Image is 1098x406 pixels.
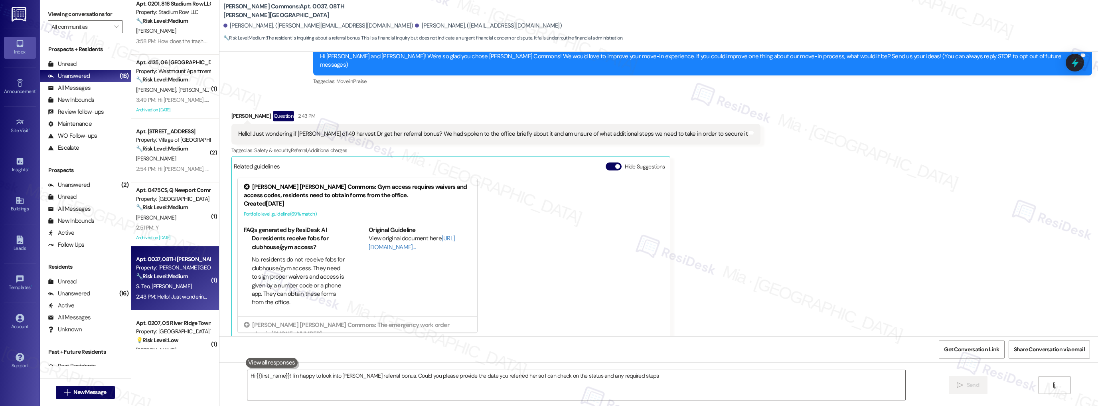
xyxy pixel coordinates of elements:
[308,147,347,154] span: Additional charges
[56,386,115,399] button: New Message
[48,217,94,225] div: New Inbounds
[178,86,218,93] span: [PERSON_NAME]
[296,112,315,120] div: 2:43 PM
[135,233,211,243] div: Archived on [DATE]
[223,2,383,20] b: [PERSON_NAME] Commons: Apt. 0037, 08TH [PERSON_NAME][GEOGRAPHIC_DATA]
[136,224,158,231] div: 2:51 PM: Y
[48,241,85,249] div: Follow Ups
[48,289,90,298] div: Unanswered
[957,382,963,388] i: 
[64,389,70,396] i: 
[4,272,36,294] a: Templates •
[625,162,665,171] label: Hide Suggestions
[223,35,266,41] strong: 🔧 Risk Level: Medium
[48,193,77,201] div: Unread
[238,130,748,138] div: Hello! Just wondering if [PERSON_NAME] of 49 harvest Dr get her referral bonus? We had spoken to ...
[48,8,123,20] label: Viewing conversations for
[48,96,94,104] div: New Inbounds
[234,162,280,174] div: Related guidelines
[136,214,176,221] span: [PERSON_NAME]
[369,226,416,234] b: Original Guideline
[136,263,210,272] div: Property: [PERSON_NAME][GEOGRAPHIC_DATA]
[48,60,77,68] div: Unread
[48,325,82,334] div: Unknown
[28,166,29,171] span: •
[136,96,1014,103] div: 3:49 PM: Hi [PERSON_NAME]......this is Al...yes the remaining light on the southeast corner of th...
[136,273,188,280] strong: 🔧 Risk Level: Medium
[136,67,210,75] div: Property: Westmount Apartments
[949,376,987,394] button: Send
[48,84,91,92] div: All Messages
[244,183,471,200] div: [PERSON_NAME] [PERSON_NAME] Commons: Gym access requires waivers and access codes, residents need...
[51,20,110,33] input: All communities
[136,145,188,152] strong: 🔧 Risk Level: Medium
[48,181,90,189] div: Unanswered
[967,381,979,389] span: Send
[136,165,460,172] div: 2:54 PM: Hi [PERSON_NAME], when did they treat it? No one was at my house [DATE]. I was hoping th...
[4,154,36,176] a: Insights •
[369,234,471,252] div: View original document here
[117,287,131,300] div: (16)
[118,70,131,82] div: (18)
[252,234,346,252] li: Do residents receive fobs for clubhouse/gym access?
[4,233,36,255] a: Leads
[244,200,471,208] div: Created [DATE]
[244,210,471,218] div: Portfolio level guideline ( 69 % match)
[48,277,77,286] div: Unread
[136,136,210,144] div: Property: Village of [GEOGRAPHIC_DATA]
[353,78,366,85] span: Praise
[48,301,75,310] div: Active
[48,362,96,370] div: Past Residents
[136,8,210,16] div: Property: Stadium Row LLC
[48,108,104,116] div: Review follow-ups
[48,72,90,80] div: Unanswered
[136,347,176,354] span: [PERSON_NAME]
[48,313,91,322] div: All Messages
[252,307,346,324] li: How can residents access the clubhouse/gym?
[273,111,294,121] div: Question
[12,7,28,22] img: ResiDesk Logo
[291,147,308,154] span: Referral ,
[247,370,906,400] textarea: Hi {{first_name}}! I'm happy to look into [PERSON_NAME] referral bonus. Could you please provide
[40,263,131,271] div: Residents
[36,87,37,93] span: •
[136,76,188,83] strong: 🔧 Risk Level: Medium
[1009,341,1090,358] button: Share Conversation via email
[1051,382,1057,388] i: 
[369,234,455,251] a: [URL][DOMAIN_NAME]…
[320,52,1079,69] div: Hi [PERSON_NAME] and [PERSON_NAME]! We're so glad you chose [PERSON_NAME] Commons! We would love ...
[136,337,178,344] strong: 💡 Risk Level: Low
[40,45,131,53] div: Prospects + Residents
[136,195,210,203] div: Property: [GEOGRAPHIC_DATA]
[136,127,210,136] div: Apt. [STREET_ADDRESS]
[40,348,131,356] div: Past + Future Residents
[136,186,210,194] div: Apt. 0475CS, Q Newport Commons II
[73,388,106,396] span: New Message
[136,38,558,45] div: 3:58 PM: How does the trash pickup work? Does it have to be in the can? I left mine out in the ha...
[136,319,210,327] div: Apt. 0207, 05 River Ridge Townhomes LLC
[4,115,36,137] a: Site Visit •
[136,327,210,336] div: Property: [GEOGRAPHIC_DATA] Townhomes
[135,105,211,115] div: Archived on [DATE]
[48,205,91,213] div: All Messages
[136,204,188,211] strong: 🔧 Risk Level: Medium
[939,341,1004,358] button: Get Conversation Link
[48,144,79,152] div: Escalate
[136,17,188,24] strong: 🔧 Risk Level: Medium
[4,194,36,215] a: Buildings
[4,37,36,58] a: Inbox
[114,24,118,30] i: 
[4,351,36,372] a: Support
[40,166,131,174] div: Prospects
[29,127,30,132] span: •
[48,229,75,237] div: Active
[415,22,562,30] div: [PERSON_NAME]. ([EMAIL_ADDRESS][DOMAIN_NAME])
[48,120,92,128] div: Maintenance
[336,78,353,85] span: Move in ,
[244,226,327,234] b: FAQs generated by ResiDesk AI
[136,293,625,300] div: 2:43 PM: Hello! Just wondering if [PERSON_NAME] of 49 harvest Dr get her referral bonus? We had s...
[48,132,97,140] div: WO Follow-ups
[136,58,210,67] div: Apt. 4135, 06 [GEOGRAPHIC_DATA] Homes
[136,255,210,263] div: Apt. 0037, 08TH [PERSON_NAME][GEOGRAPHIC_DATA]
[136,155,176,162] span: [PERSON_NAME]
